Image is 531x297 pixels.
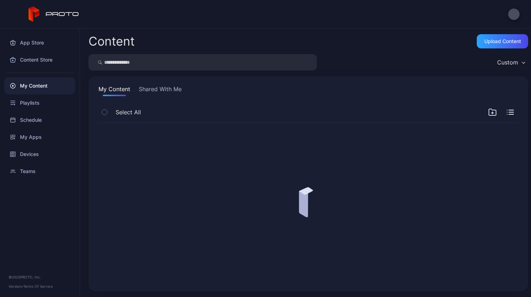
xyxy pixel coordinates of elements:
[4,146,75,163] a: Devices
[4,77,75,94] a: My Content
[477,34,528,48] button: Upload Content
[4,111,75,129] a: Schedule
[494,54,528,71] button: Custom
[137,85,183,96] button: Shared With Me
[497,59,518,66] div: Custom
[97,85,132,96] button: My Content
[116,108,141,116] span: Select All
[4,51,75,68] a: Content Store
[23,284,53,288] a: Terms Of Service
[4,34,75,51] a: App Store
[4,94,75,111] a: Playlists
[9,274,71,280] div: © 2025 PROTO, Inc.
[484,38,521,44] div: Upload Content
[9,284,23,288] span: Version •
[4,163,75,180] a: Teams
[88,35,135,47] div: Content
[4,129,75,146] a: My Apps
